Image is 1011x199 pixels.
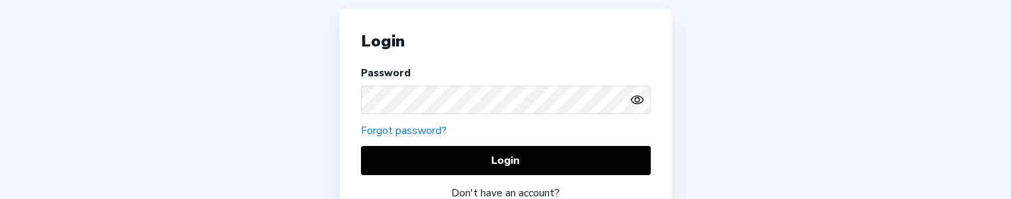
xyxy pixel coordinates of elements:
button: Login [361,146,651,174]
ion-icon: eye outline [630,93,644,107]
button: eye outlineeye off outline [630,93,650,107]
div: Login [361,31,651,52]
a: Forgot password? [361,123,447,138]
label: Password [361,66,411,80]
